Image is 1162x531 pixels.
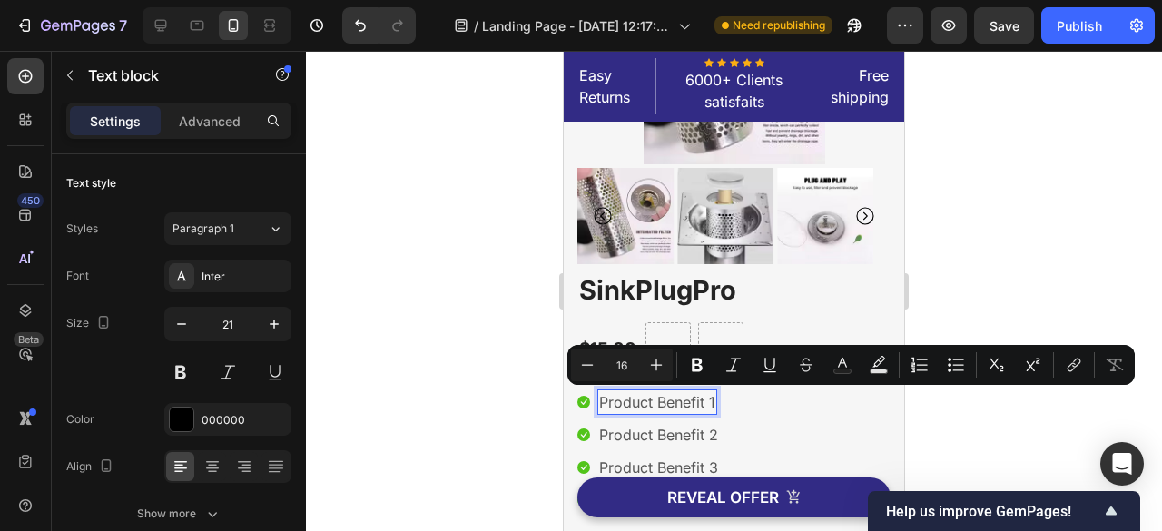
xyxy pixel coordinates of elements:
div: Color [66,411,94,428]
div: Editor contextual toolbar [567,345,1135,385]
div: Font [66,268,89,284]
button: Publish [1041,7,1118,44]
p: Advanced [179,112,241,131]
div: 000000 [202,412,287,428]
div: Publish [1057,16,1102,35]
div: Styles [66,221,98,237]
div: 450 [17,193,44,208]
p: Text block [88,64,242,86]
button: Show survey - Help us improve GemPages! [886,500,1122,522]
div: Show more [137,505,222,523]
div: Align [66,455,117,479]
p: 7 [119,15,127,36]
button: 7 [7,7,135,44]
div: Undo/Redo [342,7,416,44]
button: Save [974,7,1034,44]
span: Need republishing [733,17,825,34]
div: Text style [66,175,116,192]
div: Beta [14,332,44,347]
span: Save [990,18,1019,34]
iframe: Design area [564,51,904,531]
div: Size [66,311,114,336]
div: Open Intercom Messenger [1100,442,1144,486]
button: Show more [66,497,291,530]
div: Inter [202,269,287,285]
p: Settings [90,112,141,131]
span: / [474,16,478,35]
span: Landing Page - [DATE] 12:17:24 [482,16,671,35]
span: Help us improve GemPages! [886,503,1100,520]
button: Paragraph 1 [164,212,291,245]
span: Paragraph 1 [172,221,234,237]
